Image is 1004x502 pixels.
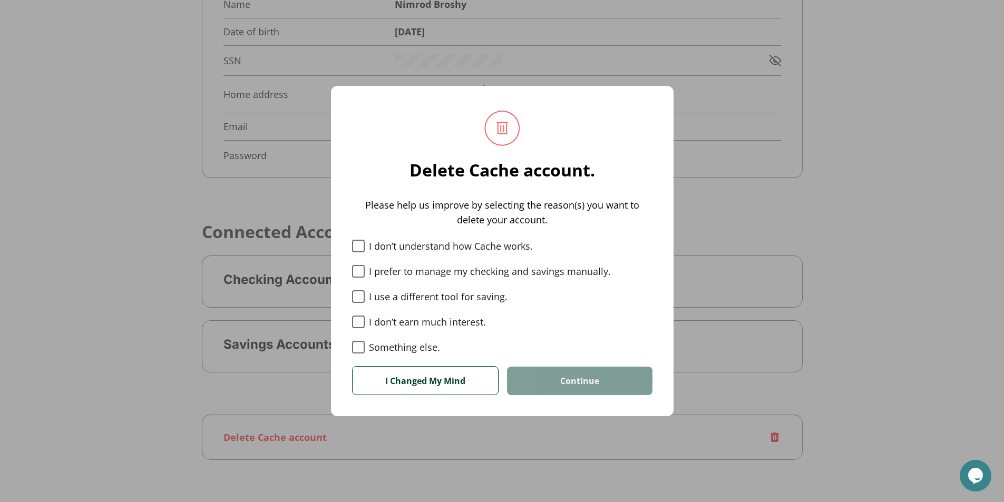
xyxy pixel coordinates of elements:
div: Please help us improve by selecting the reason(s) you want to delete your account. [352,198,652,227]
label: Something else. [352,341,652,353]
label: I don’t earn much interest. [352,316,652,328]
div: Delete Cache account. [352,162,652,179]
iframe: chat widget [960,460,993,491]
label: I don’t understand how Cache works. [352,240,652,252]
button: I Changed My Mind [352,366,499,395]
label: I prefer to manage my checking and savings manually. [352,265,652,278]
img: trash icon [481,107,523,149]
label: I use a different tool for saving. [352,290,652,303]
button: Continue [507,367,652,395]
